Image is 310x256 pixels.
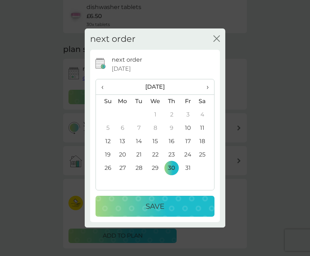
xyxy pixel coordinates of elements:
[112,64,131,74] span: [DATE]
[164,135,180,148] td: 16
[164,122,180,135] td: 9
[180,162,196,175] td: 31
[147,162,164,175] td: 29
[90,34,136,44] h2: next order
[114,148,131,162] td: 20
[147,122,164,135] td: 8
[96,162,114,175] td: 26
[131,135,147,148] td: 14
[196,135,214,148] td: 18
[196,94,214,108] th: Sa
[131,162,147,175] td: 28
[131,122,147,135] td: 7
[114,122,131,135] td: 6
[196,122,214,135] td: 11
[180,108,196,122] td: 3
[180,122,196,135] td: 10
[196,108,214,122] td: 4
[131,148,147,162] td: 21
[164,148,180,162] td: 23
[131,94,147,108] th: Tu
[96,94,114,108] th: Su
[164,108,180,122] td: 2
[147,148,164,162] td: 22
[101,79,109,94] span: ‹
[147,94,164,108] th: We
[146,200,164,212] p: Save
[147,108,164,122] td: 1
[213,35,220,43] button: close
[114,135,131,148] td: 13
[180,148,196,162] td: 24
[96,196,214,217] button: Save
[96,135,114,148] td: 12
[147,135,164,148] td: 15
[96,148,114,162] td: 19
[196,148,214,162] td: 25
[164,94,180,108] th: Th
[164,162,180,175] td: 30
[201,79,209,94] span: ›
[180,94,196,108] th: Fr
[96,122,114,135] td: 5
[112,55,142,65] p: next order
[114,79,196,95] th: [DATE]
[180,135,196,148] td: 17
[114,162,131,175] td: 27
[114,94,131,108] th: Mo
